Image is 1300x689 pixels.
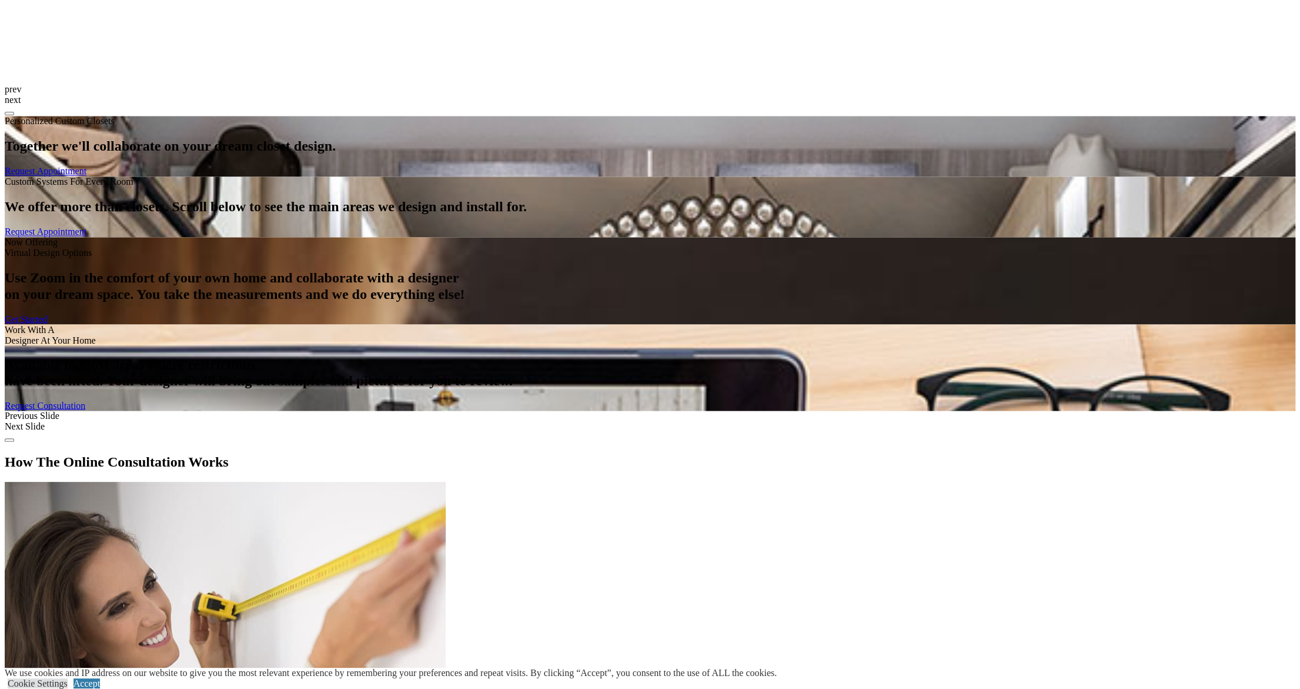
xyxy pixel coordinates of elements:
a: Accept [73,678,100,688]
div: Next Slide [5,421,1295,432]
a: Request Appointment [5,166,86,176]
h2: Together we'll collaborate on your dream closet design. [5,138,1295,154]
a: Request Appointment [5,227,86,237]
h2: How The Online Consultation Works [5,454,1295,470]
div: next [5,95,1295,105]
button: Click here to pause slide show [5,112,14,115]
span: Now Offering Virtual Design Options [5,237,92,258]
h2: We offer more than closets. Scroll below to see the main areas we design and install for. [5,199,1295,215]
a: Get Started [5,314,47,324]
a: Cookie Settings [8,678,68,688]
div: Previous Slide [5,411,1295,421]
div: prev [5,84,1295,95]
span: Personalized Custom Closets [5,116,115,126]
span: Custom Systems For Every Room [5,177,133,187]
a: Request Consultation [5,400,85,410]
div: We use cookies and IP address on our website to give you the most relevant experience by remember... [5,668,777,678]
h2: Available in most areas where restrictions have been lifted. Your designer will bring out samples... [5,357,1295,388]
h2: Use Zoom in the comfort of your own home and collaborate with a designer on your dream space. You... [5,270,1295,302]
button: Click here to pause slide show [5,438,14,442]
span: Work With A Designer At Your Home [5,324,96,345]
